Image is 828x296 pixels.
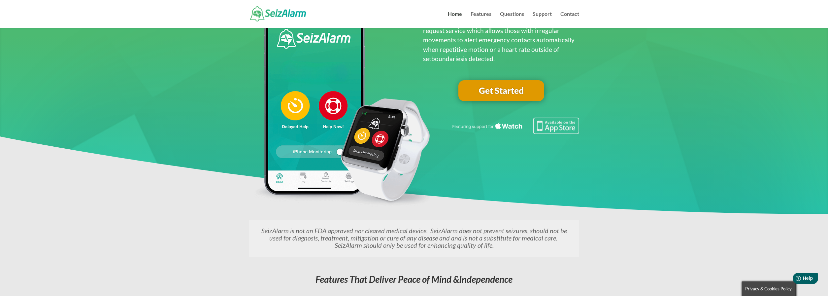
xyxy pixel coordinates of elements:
[458,80,544,101] a: Get Started
[250,6,306,21] img: SeizAlarm
[500,12,524,28] a: Questions
[315,274,513,285] em: Features That Deliver Peace of Mind &
[423,17,579,64] p: SeizAlarm is a user-friendly detection app and help request service which allows those with irreg...
[560,12,579,28] a: Contact
[451,118,579,134] img: Seizure detection available in the Apple App Store.
[451,128,579,135] a: Featuring seizure detection support for the Apple Watch
[261,227,567,249] em: SeizAlarm is not an FDA approved nor cleared medical device. SeizAlarm does not prevent seizures,...
[769,270,821,289] iframe: Help widget launcher
[471,12,491,28] a: Features
[745,286,792,291] span: Privacy & Cookies Policy
[431,55,463,62] span: boundaries
[533,12,552,28] a: Support
[459,274,513,285] span: Independence
[448,12,462,28] a: Home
